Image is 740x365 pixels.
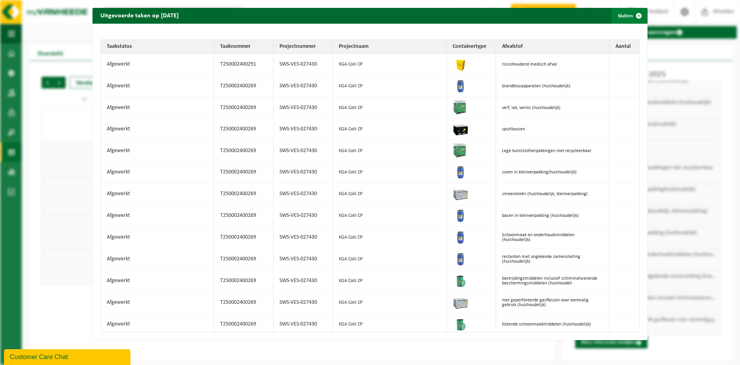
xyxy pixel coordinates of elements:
[453,164,468,179] img: PB-OT-0120-HPE-00-02
[214,292,274,314] td: T250002400269
[496,183,610,205] td: smeerolieën (huishoudelijk, kleinverpakking)
[214,119,274,140] td: T250002400269
[214,75,274,97] td: T250002400269
[612,8,647,24] button: Sluiten
[453,294,468,310] img: PB-LB-0680-HPE-GY-11
[333,248,446,270] td: KGA Colli CP
[214,162,274,183] td: T250002400269
[101,162,214,183] td: Afgewerkt
[453,77,468,93] img: PB-OT-0120-HPE-00-02
[333,162,446,183] td: KGA Colli CP
[333,292,446,314] td: KGA Colli CP
[101,227,214,248] td: Afgewerkt
[101,140,214,162] td: Afgewerkt
[496,227,610,248] td: Schoonmaak en onderhoudsmiddelen (huishoudelijk)
[453,185,468,201] img: PB-LB-0680-HPE-GY-11
[496,270,610,292] td: bestrijdingsmiddelen inclusief schimmelwerende beschermingsmiddelen (huishoudeli
[274,205,333,227] td: SWS-VES-027430
[4,348,132,365] iframe: chat widget
[101,270,214,292] td: Afgewerkt
[447,40,496,54] th: Containertype
[333,75,446,97] td: KGA Colli CP
[496,292,610,314] td: niet geperforeerde gasflessen voor eenmalig gebruik (huishoudelijk)
[101,97,214,119] td: Afgewerkt
[496,75,610,97] td: brandblusapparaten (huishoudelijk)
[453,207,468,223] img: PB-OT-0120-HPE-00-02
[453,229,468,245] img: PB-OT-0120-HPE-00-02
[101,205,214,227] td: Afgewerkt
[610,40,639,54] th: Aantal
[274,314,333,335] td: SWS-VES-027430
[274,75,333,97] td: SWS-VES-027430
[214,227,274,248] td: T250002400269
[333,140,446,162] td: KGA Colli CP
[101,248,214,270] td: Afgewerkt
[453,56,468,71] img: LP-SB-00050-HPE-22
[496,119,610,140] td: spuitbussen
[453,142,467,158] img: PB-HB-1400-HPE-GN-11
[453,272,468,288] img: PB-OT-0200-MET-00-02
[274,248,333,270] td: SWS-VES-027430
[333,227,446,248] td: KGA Colli CP
[101,292,214,314] td: Afgewerkt
[274,40,333,54] th: Projectnummer
[453,250,468,266] img: PB-OT-0120-HPE-00-02
[333,54,446,75] td: KGA Colli CP
[333,183,446,205] td: KGA Colli CP
[333,40,446,54] th: Projectnaam
[214,140,274,162] td: T250002400269
[496,162,610,183] td: zuren in kleinverpakking(huishoudelijk)
[214,205,274,227] td: T250002400269
[274,270,333,292] td: SWS-VES-027430
[453,120,468,136] img: PB-LB-0680-HPE-BK-11
[496,248,610,270] td: restanten met ongekende samenstelling (huishoudelijk)
[496,97,610,119] td: verf, lak, vernis (huishoudelijk)
[453,99,467,115] img: PB-HB-1400-HPE-GN-11
[333,119,446,140] td: KGA Colli CP
[274,292,333,314] td: SWS-VES-027430
[214,40,274,54] th: Taaknummer
[333,97,446,119] td: KGA Colli CP
[274,97,333,119] td: SWS-VES-027430
[333,270,446,292] td: KGA Colli CP
[274,227,333,248] td: SWS-VES-027430
[496,314,610,335] td: bijtende schoonmaakmiddelen (huishoudelijk)
[101,75,214,97] td: Afgewerkt
[92,8,187,23] h2: Uitgevoerde taken op [DATE]
[453,316,468,331] img: PB-OT-0200-MET-00-02
[274,54,333,75] td: SWS-VES-027430
[214,54,274,75] td: T250002400291
[496,205,610,227] td: basen in kleinverpakking (huishoudelijk)
[214,314,274,335] td: T250002400269
[496,54,610,75] td: risicohoudend medisch afval
[333,314,446,335] td: KGA Colli CP
[214,97,274,119] td: T250002400269
[274,140,333,162] td: SWS-VES-027430
[274,162,333,183] td: SWS-VES-027430
[274,119,333,140] td: SWS-VES-027430
[101,40,214,54] th: Taakstatus
[214,270,274,292] td: T250002400269
[101,54,214,75] td: Afgewerkt
[496,40,610,54] th: Afvalstof
[274,183,333,205] td: SWS-VES-027430
[101,183,214,205] td: Afgewerkt
[214,248,274,270] td: T250002400269
[333,205,446,227] td: KGA Colli CP
[214,183,274,205] td: T250002400269
[101,314,214,335] td: Afgewerkt
[101,119,214,140] td: Afgewerkt
[496,140,610,162] td: Lege kunststofverpakkingen niet recycleerbaar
